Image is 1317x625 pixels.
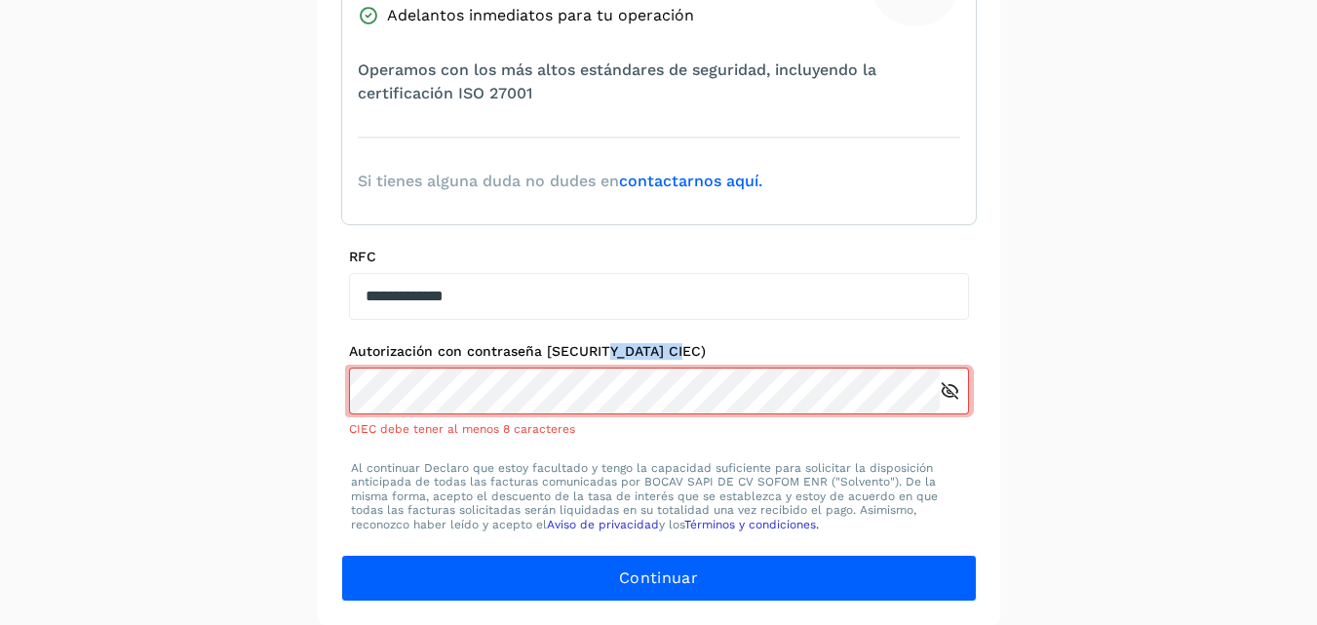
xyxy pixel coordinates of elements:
a: Aviso de privacidad [547,518,659,531]
span: Continuar [619,567,698,589]
span: CIEC debe tener al menos 8 caracteres [349,422,575,436]
label: RFC [349,249,969,265]
label: Autorización con contraseña [SECURITY_DATA] CIEC) [349,343,969,360]
span: Si tienes alguna duda no dudes en [358,170,762,193]
a: Términos y condiciones. [684,518,819,531]
a: contactarnos aquí. [619,172,762,190]
span: Adelantos inmediatos para tu operación [387,4,694,27]
p: Al continuar Declaro que estoy facultado y tengo la capacidad suficiente para solicitar la dispos... [351,461,967,531]
button: Continuar [341,555,977,602]
span: Operamos con los más altos estándares de seguridad, incluyendo la certificación ISO 27001 [358,59,960,105]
